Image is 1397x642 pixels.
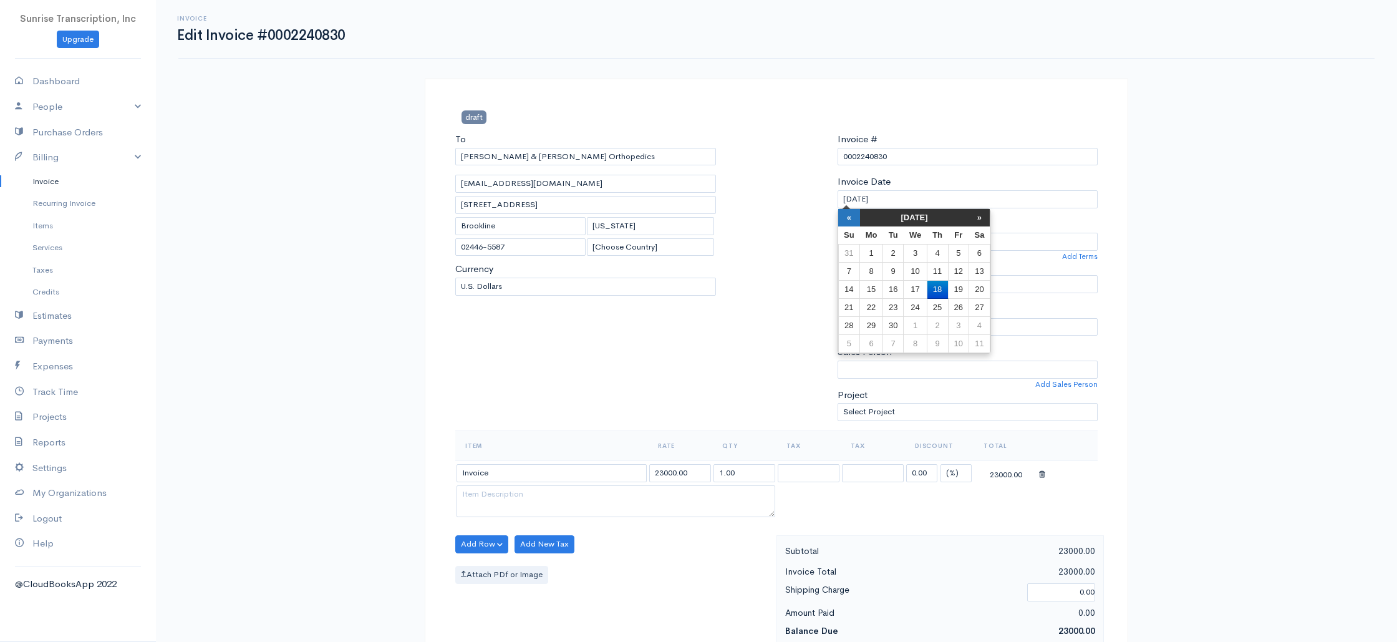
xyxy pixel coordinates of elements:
[969,263,990,281] td: 13
[969,226,990,245] th: Sa
[904,335,927,353] td: 8
[940,564,1102,580] div: 23000.00
[882,245,903,263] td: 2
[455,238,586,256] input: Zip
[860,209,969,226] th: [DATE]
[969,317,990,335] td: 4
[15,577,141,591] div: @CloudBooksApp 2022
[457,464,647,482] input: Item Name
[779,605,940,621] div: Amount Paid
[860,281,883,299] td: 15
[882,263,903,281] td: 9
[969,335,990,353] td: 11
[776,430,841,460] th: Tax
[838,209,860,226] th: «
[948,245,969,263] td: 5
[927,226,948,245] th: Th
[975,465,1037,481] div: 23000.00
[455,217,586,235] input: City
[1035,379,1098,390] a: Add Sales Person
[20,12,136,24] span: Sunrise Transcription, Inc
[948,226,969,245] th: Fr
[838,345,892,359] label: Sales Person
[455,148,716,166] input: Client Name
[860,317,883,335] td: 29
[462,110,486,124] span: draft
[455,535,508,553] button: Add Row
[969,209,990,226] th: »
[838,132,877,147] label: Invoice #
[948,335,969,353] td: 10
[948,299,969,317] td: 26
[927,281,948,299] td: 18
[779,582,1021,603] div: Shipping Charge
[948,281,969,299] td: 19
[57,31,99,49] a: Upgrade
[177,15,346,22] h6: Invoice
[948,263,969,281] td: 12
[940,605,1102,621] div: 0.00
[882,299,903,317] td: 23
[860,263,883,281] td: 8
[838,299,860,317] td: 21
[927,245,948,263] td: 4
[940,543,1102,559] div: 23000.00
[882,317,903,335] td: 30
[841,430,905,460] th: Tax
[455,196,716,214] input: Address
[969,245,990,263] td: 6
[948,317,969,335] td: 3
[838,226,860,245] th: Su
[779,564,940,580] div: Invoice Total
[838,281,860,299] td: 14
[455,566,548,584] label: Attach PDf or Image
[838,388,868,402] label: Project
[882,335,903,353] td: 7
[515,535,574,553] button: Add New Tax
[455,132,466,147] label: To
[904,317,927,335] td: 1
[1058,625,1095,636] span: 23000.00
[838,190,1098,208] input: dd-mm-yyyy
[838,317,860,335] td: 28
[969,281,990,299] td: 20
[648,430,712,460] th: Rate
[882,281,903,299] td: 16
[904,245,927,263] td: 3
[838,175,891,189] label: Invoice Date
[455,175,716,193] input: Email
[974,430,1038,460] th: Total
[860,335,883,353] td: 6
[927,335,948,353] td: 9
[904,263,927,281] td: 10
[969,299,990,317] td: 27
[860,299,883,317] td: 22
[927,317,948,335] td: 2
[927,263,948,281] td: 11
[882,226,903,245] th: Tu
[779,543,940,559] div: Subtotal
[838,245,860,263] td: 31
[587,217,715,235] input: State
[904,281,927,299] td: 17
[785,625,838,636] strong: Balance Due
[1062,251,1098,262] a: Add Terms
[904,226,927,245] th: We
[455,430,648,460] th: Item
[860,226,883,245] th: Mo
[838,263,860,281] td: 7
[927,299,948,317] td: 25
[455,262,493,276] label: Currency
[860,245,883,263] td: 1
[177,27,346,43] h1: Edit Invoice #0002240830
[712,430,776,460] th: Qty
[904,299,927,317] td: 24
[905,430,974,460] th: Discount
[838,335,860,353] td: 5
